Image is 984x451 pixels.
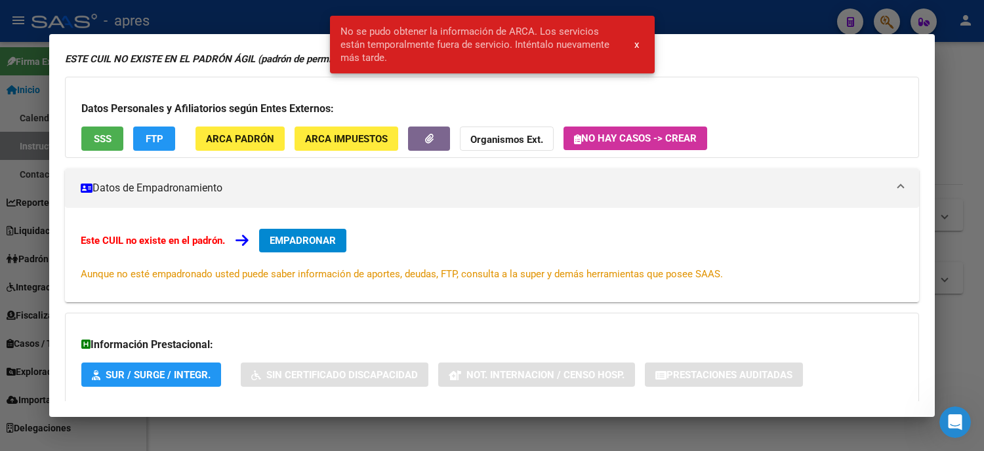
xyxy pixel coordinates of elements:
button: Organismos Ext. [460,127,554,151]
span: x [634,39,639,50]
button: Not. Internacion / Censo Hosp. [438,363,635,387]
span: Aunque no esté empadronado usted puede saber información de aportes, deudas, FTP, consulta a la s... [81,268,723,280]
mat-expansion-panel-header: Datos de Empadronamiento [65,168,919,208]
button: No hay casos -> Crear [564,127,707,150]
div: Datos de Empadronamiento [65,208,919,302]
span: SUR / SURGE / INTEGR. [106,369,211,381]
h3: Información Prestacional: [81,337,903,353]
span: EMPADRONAR [270,235,336,246]
strong: Organismos Ext. [470,134,543,146]
strong: ESTE CUIL NO EXISTE EN EL PADRÓN ÁGIL (padrón de permisos y liquidaciones) [65,53,419,65]
iframe: Intercom live chat [939,406,971,438]
button: SSS [81,127,123,151]
span: SSS [94,133,112,145]
button: Sin Certificado Discapacidad [241,363,428,387]
span: ARCA Impuestos [305,133,388,145]
span: Prestaciones Auditadas [666,369,792,381]
button: ARCA Impuestos [295,127,398,151]
mat-panel-title: Datos de Empadronamiento [81,180,888,196]
h3: Datos Personales y Afiliatorios según Entes Externos: [81,101,903,117]
span: FTP [146,133,163,145]
span: No se pudo obtener la información de ARCA. Los servicios están temporalmente fuera de servicio. I... [340,25,619,64]
strong: Este CUIL no existe en el padrón. [81,235,225,246]
button: FTP [133,127,175,151]
button: EMPADRONAR [259,229,346,252]
span: ARCA Padrón [206,133,274,145]
span: Not. Internacion / Censo Hosp. [466,369,625,381]
button: SUR / SURGE / INTEGR. [81,363,221,387]
button: x [624,33,649,56]
button: ARCA Padrón [195,127,285,151]
span: No hay casos -> Crear [574,132,697,144]
button: Prestaciones Auditadas [645,363,803,387]
span: Sin Certificado Discapacidad [266,369,418,381]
